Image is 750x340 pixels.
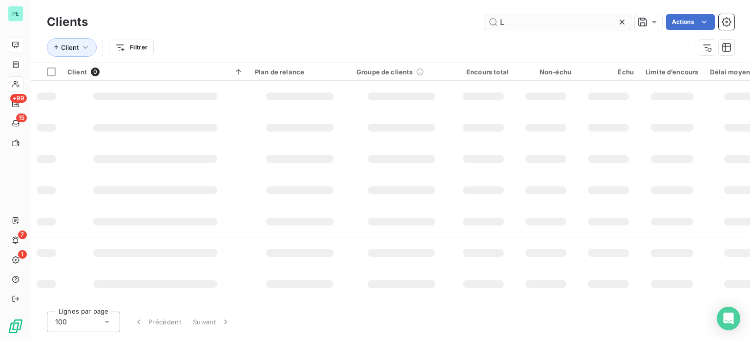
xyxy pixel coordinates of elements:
span: Client [61,44,79,51]
div: PE [8,6,23,22]
input: Rechercher [484,14,631,30]
span: +99 [10,94,27,103]
button: Suivant [187,312,236,332]
img: Logo LeanPay [8,318,23,334]
div: Encours total [458,68,509,76]
div: Open Intercom Messenger [717,307,740,330]
div: Plan de relance [255,68,345,76]
button: Filtrer [109,40,154,55]
span: Groupe de clients [356,68,413,76]
span: 100 [55,317,67,327]
button: Client [47,38,97,57]
span: 0 [91,68,100,76]
button: Précédent [128,312,187,332]
span: 15 [16,113,27,122]
div: Non-échu [521,68,571,76]
span: 7 [18,230,27,239]
div: Échu [583,68,634,76]
h3: Clients [47,13,88,31]
span: Client [67,68,87,76]
span: 1 [18,250,27,259]
div: Limite d’encours [646,68,698,76]
button: Actions [666,14,715,30]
